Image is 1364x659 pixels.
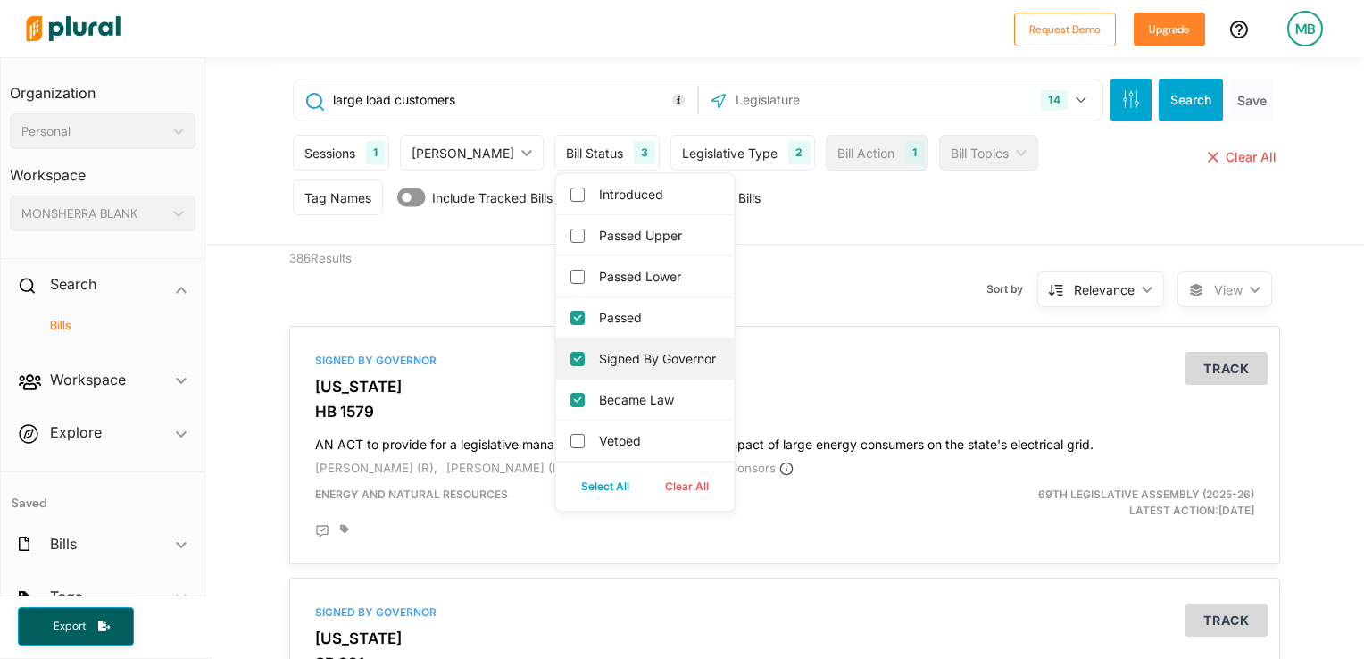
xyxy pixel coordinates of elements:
[788,141,810,164] div: 2
[599,431,716,450] label: Vetoed
[599,308,716,327] label: Passed
[1074,280,1135,299] div: Relevance
[21,204,166,223] div: MONSHERRA BLANK
[1159,79,1223,121] button: Search
[1,472,204,516] h4: Saved
[1034,83,1097,117] button: 14
[1287,11,1323,46] div: MB
[634,141,655,164] div: 3
[18,607,134,646] button: Export
[50,370,126,389] h2: Workspace
[446,461,569,475] span: [PERSON_NAME] (R),
[315,630,1254,647] h3: [US_STATE]
[837,144,894,163] div: Bill Action
[1273,4,1337,54] a: MB
[1134,20,1205,38] a: Upgrade
[1185,604,1268,637] button: Track
[10,149,195,188] h3: Workspace
[951,144,1009,163] div: Bill Topics
[50,534,77,554] h2: Bills
[1014,13,1116,46] button: Request Demo
[315,461,437,475] span: [PERSON_NAME] (R),
[315,605,1254,621] div: Signed by Governor
[599,267,716,286] label: Passed Lower
[1014,20,1116,38] a: Request Demo
[986,281,1037,297] span: Sort by
[304,188,371,207] div: Tag Names
[412,144,514,163] div: [PERSON_NAME]
[599,185,716,204] label: Introduced
[599,349,716,368] label: Signed by Governor
[1134,13,1205,46] button: Upgrade
[599,226,716,245] label: Passed Upper
[432,188,553,207] span: Include Tracked Bills
[905,141,924,164] div: 1
[315,353,1254,369] div: Signed by Governor
[1185,352,1268,385] button: Track
[315,429,1254,453] h4: AN ACT to provide for a legislative management study relating to the impact of large energy consu...
[315,378,1254,396] h3: [US_STATE]
[566,144,623,163] div: Bill Status
[366,141,385,164] div: 1
[1230,79,1274,121] button: Save
[340,524,349,535] div: Add tags
[50,274,96,294] h2: Search
[315,488,508,501] span: Energy and Natural Resources
[315,524,329,538] div: Add Position Statement
[647,473,727,500] button: Clear All
[670,92,686,108] div: Tooltip anchor
[563,473,647,500] button: Select All
[709,461,794,475] span: + 2 sponsor s
[28,317,187,334] a: Bills
[1204,135,1280,179] button: Clear All
[41,619,98,634] span: Export
[21,122,166,141] div: Personal
[1041,90,1067,110] div: 14
[331,83,693,117] input: Enter keywords, bill # or legislator name
[1226,149,1277,164] span: Clear All
[599,390,716,409] label: Became Law
[1214,280,1243,299] span: View
[276,245,530,313] div: 386 Results
[682,144,778,163] div: Legislative Type
[304,144,355,163] div: Sessions
[10,67,195,106] h3: Organization
[315,403,1254,421] h3: HB 1579
[734,83,925,117] input: Legislature
[945,487,1268,519] div: Latest Action: [DATE]
[1038,488,1254,501] span: 69th Legislative Assembly (2025-26)
[1122,90,1140,105] span: Search Filters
